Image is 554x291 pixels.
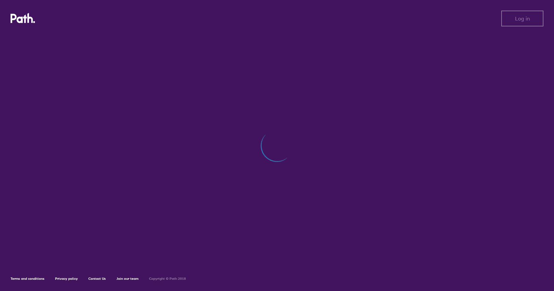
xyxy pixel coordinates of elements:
[116,276,138,281] a: Join our team
[55,276,78,281] a: Privacy policy
[11,276,45,281] a: Terms and conditions
[88,276,106,281] a: Contact Us
[501,11,543,26] button: Log in
[149,277,186,281] h6: Copyright © Path 2018
[515,16,530,21] span: Log in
